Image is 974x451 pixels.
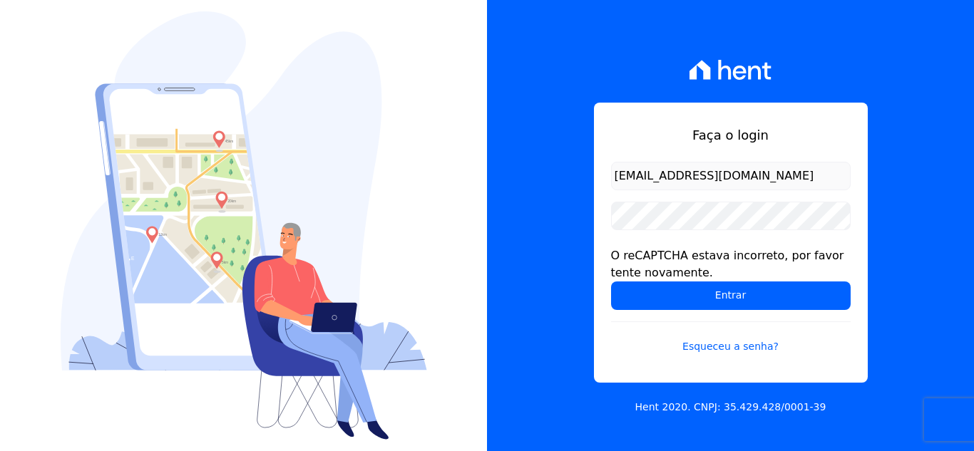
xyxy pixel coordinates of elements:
h1: Faça o login [611,125,851,145]
div: O reCAPTCHA estava incorreto, por favor tente novamente. [611,247,851,281]
input: Entrar [611,281,851,310]
a: Esqueceu a senha? [611,321,851,354]
p: Hent 2020. CNPJ: 35.429.428/0001-39 [635,400,826,415]
img: Login [61,11,427,440]
input: Email [611,162,851,190]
